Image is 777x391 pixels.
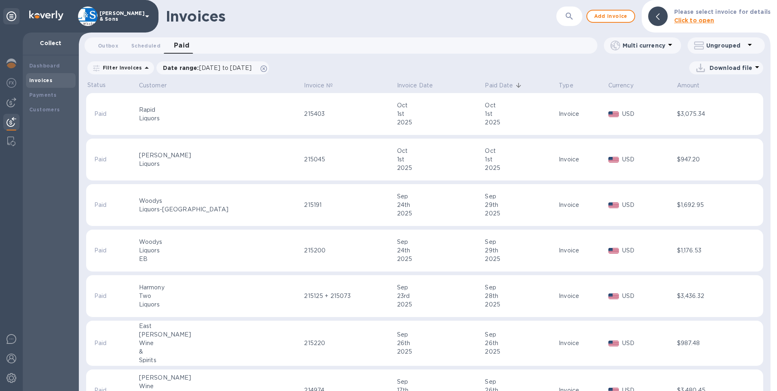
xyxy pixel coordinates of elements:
div: Sep [397,378,483,386]
p: Invoice № [304,81,332,90]
div: 2025 [485,255,556,263]
div: Liquors [139,160,302,168]
div: Oct [485,101,556,110]
div: 29th [485,201,556,209]
b: Invoices [29,77,52,83]
div: $1,176.53 [677,246,739,255]
img: USD [608,157,619,163]
div: Invoice [559,201,606,209]
div: Invoice [559,339,606,348]
div: Sep [397,330,483,339]
div: $947.20 [677,155,739,164]
div: Sep [485,330,556,339]
div: Oct [397,147,483,155]
div: 26th [485,339,556,348]
p: USD [622,110,674,118]
p: Paid [94,292,130,300]
p: Filter Invoices [100,64,142,71]
div: Wine [139,339,302,348]
div: Sep [485,378,556,386]
div: Sep [485,192,556,201]
div: 215045 [304,155,394,164]
p: Currency [608,81,634,90]
div: 215220 [304,339,394,348]
img: USD [608,111,619,117]
span: Outbox [98,41,118,50]
b: Please select invoice for details [674,9,770,15]
div: Two [139,292,302,300]
div: $3,075.34 [677,110,739,118]
p: Status [87,81,137,89]
p: Paid [94,155,130,164]
div: $3,436.32 [677,292,739,300]
p: Invoice Date [397,81,433,90]
div: EB [139,255,302,263]
div: [PERSON_NAME] [139,151,302,160]
div: 29th [485,246,556,255]
div: 23rd [397,292,483,300]
b: Customers [29,106,60,113]
p: USD [622,155,674,164]
div: 2025 [397,118,483,127]
div: $1,692.95 [677,201,739,209]
div: Spirits [139,356,302,365]
img: Foreign exchange [7,78,16,88]
div: 2025 [485,348,556,356]
div: Unpin categories [3,8,20,24]
p: Paid Date [485,81,513,90]
div: Invoice [559,110,606,118]
div: Invoice [559,292,606,300]
div: & [139,348,302,356]
div: [PERSON_NAME] [139,330,302,339]
div: 215125 + 215073 [304,292,394,300]
div: Sep [485,238,556,246]
p: Date range : [163,64,256,72]
span: Invoice Date [397,81,444,90]
b: Click to open [674,17,714,24]
div: Harmony [139,283,302,292]
button: Add invoice [586,10,635,23]
span: Invoice № [304,81,343,90]
img: USD [608,202,619,208]
span: Amount [677,81,710,90]
span: [DATE] to [DATE] [199,65,252,71]
p: Ungrouped [706,41,745,50]
div: 2025 [485,164,556,172]
div: $987.48 [677,339,739,348]
div: Invoice [559,155,606,164]
p: Multi currency [623,41,665,50]
div: 2025 [485,209,556,218]
p: USD [622,339,674,348]
p: Paid [94,110,130,118]
div: 2025 [397,348,483,356]
div: 2025 [485,118,556,127]
p: Customer [139,81,167,90]
img: USD [608,248,619,254]
div: Invoice [559,246,606,255]
h1: Invoices [166,8,226,25]
div: Sep [397,238,483,246]
span: Paid Date [485,81,523,90]
div: Rapid [139,106,302,114]
div: Date range:[DATE] to [DATE] [156,61,269,74]
div: 26th [397,339,483,348]
p: USD [622,292,674,300]
div: 215200 [304,246,394,255]
div: Liquors-[GEOGRAPHIC_DATA] [139,205,302,214]
p: Amount [677,81,700,90]
div: 1st [485,110,556,118]
span: Type [559,81,584,90]
img: USD [608,293,619,299]
div: Woodys [139,197,302,205]
div: Liquors [139,300,302,309]
p: Paid [94,339,130,348]
div: [PERSON_NAME] [139,374,302,382]
img: Logo [29,11,63,20]
div: Oct [485,147,556,155]
div: 2025 [485,300,556,309]
div: East [139,322,302,330]
div: 24th [397,246,483,255]
div: 1st [485,155,556,164]
div: 24th [397,201,483,209]
div: Wine [139,382,302,391]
